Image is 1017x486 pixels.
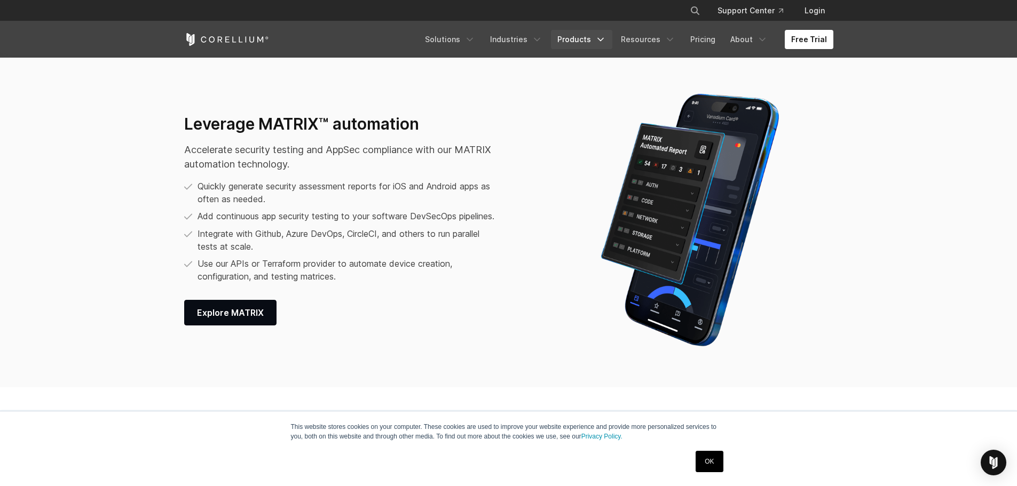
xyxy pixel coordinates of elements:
a: Privacy Policy. [581,433,622,440]
a: Solutions [419,30,482,49]
p: Add continuous app security testing to your software DevSecOps pipelines. [198,210,494,222]
p: Accelerate security testing and AppSec compliance with our MATRIX automation technology. [184,142,501,171]
span: Explore MATRIX [197,306,264,319]
p: Integrate with Github, Azure DevOps, CircleCI, and others to run parallel tests at scale. [198,227,501,253]
img: Corellium MATRIX automated report on iPhone showing app vulnerability test results across securit... [575,86,805,353]
h3: Leverage MATRIX™ automation [184,114,501,134]
a: Login [796,1,833,20]
a: Support Center [709,1,792,20]
p: This website stores cookies on your computer. These cookies are used to improve your website expe... [291,422,727,441]
div: Navigation Menu [677,1,833,20]
div: Navigation Menu [419,30,833,49]
a: Explore MATRIX [184,300,277,325]
div: Open Intercom Messenger [981,450,1006,475]
a: Industries [484,30,549,49]
a: Corellium Home [184,33,269,46]
a: Pricing [684,30,722,49]
a: Free Trial [785,30,833,49]
a: About [724,30,774,49]
a: OK [696,451,723,472]
button: Search [685,1,705,20]
p: Quickly generate security assessment reports for iOS and Android apps as often as needed. [198,180,501,205]
li: Use our APIs or Terraform provider to automate device creation, configuration, and testing matrices. [184,257,501,283]
a: Resources [614,30,682,49]
a: Products [551,30,612,49]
